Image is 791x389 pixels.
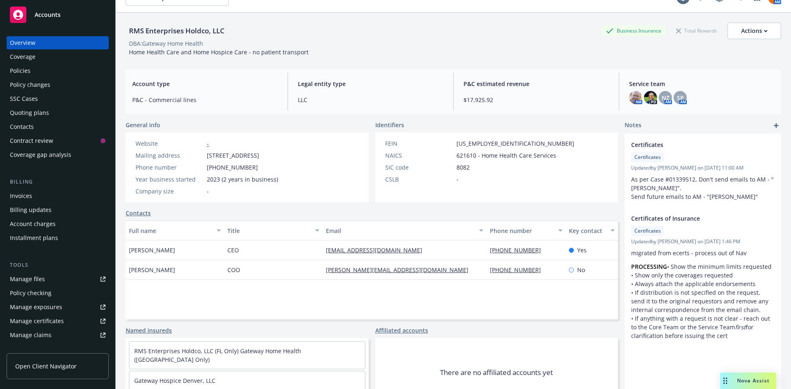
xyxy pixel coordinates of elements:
a: Contacts [7,120,109,133]
div: Contract review [10,134,53,147]
a: Policy changes [7,78,109,91]
span: Certificates [634,227,661,235]
span: Nova Assist [737,377,770,384]
div: Installment plans [10,231,58,245]
span: Notes [625,121,641,130]
span: Open Client Navigator [15,362,77,370]
a: Named insureds [126,326,172,335]
span: Accounts [35,12,61,18]
div: Manage claims [10,328,51,342]
div: Manage BORs [10,342,49,356]
span: Home Health Care and Home Hospice Care - no patient transport [129,48,309,56]
button: Key contact [566,221,618,240]
span: [PHONE_NUMBER] [207,163,258,172]
a: Contacts [126,209,151,217]
div: Year business started [136,175,204,184]
a: [PERSON_NAME][EMAIL_ADDRESS][DOMAIN_NAME] [326,266,475,274]
span: P&C - Commercial lines [132,96,278,104]
div: Mailing address [136,151,204,160]
a: Invoices [7,189,109,203]
span: Yes [577,246,587,254]
span: P&C estimated revenue [463,79,609,88]
div: Manage certificates [10,314,64,328]
span: Certificates of Insurance [631,214,753,223]
button: Nova Assist [720,373,776,389]
a: Billing updates [7,203,109,217]
span: Account type [132,79,278,88]
div: Account charges [10,217,56,231]
a: Manage exposures [7,300,109,314]
span: - [456,175,459,184]
a: Policies [7,64,109,77]
a: - [207,140,209,147]
span: - [207,187,209,196]
span: Certificates [631,140,753,149]
a: RMS Enterprises Holdco, LLC (FL Only) Gateway Home Health ([GEOGRAPHIC_DATA] Only) [134,347,301,363]
a: Gateway Hospice Denver, LLC [134,377,215,384]
span: $17,925.92 [463,96,609,104]
a: SSC Cases [7,92,109,105]
span: Updated by [PERSON_NAME] on [DATE] 1:46 PM [631,238,775,245]
div: CSLB [385,175,453,184]
span: SP [677,93,684,102]
span: [PERSON_NAME] [129,246,175,254]
span: [US_EMPLOYER_IDENTIFICATION_NUMBER] [456,139,574,148]
div: Overview [10,36,35,49]
button: Actions [728,23,781,39]
a: Accounts [7,3,109,26]
img: photo [644,91,657,104]
div: Actions [741,23,768,39]
div: Phone number [490,226,553,235]
a: Installment plans [7,231,109,245]
div: Invoices [10,189,32,203]
a: Coverage [7,50,109,63]
div: SIC code [385,163,453,172]
span: CEO [227,246,239,254]
div: Policies [10,64,30,77]
button: Email [323,221,487,240]
p: migrated from ecerts - process out of Nav [631,249,775,257]
div: Quoting plans [10,106,49,119]
a: Contract review [7,134,109,147]
a: add [771,121,781,130]
a: Manage claims [7,328,109,342]
span: Legal entity type [298,79,443,88]
div: Phone number [136,163,204,172]
span: [PERSON_NAME] [129,266,175,274]
span: No [577,266,585,274]
a: [EMAIL_ADDRESS][DOMAIN_NAME] [326,246,429,254]
div: Title [227,226,310,235]
div: Full name [129,226,212,235]
div: NAICS [385,151,453,160]
div: SSC Cases [10,92,38,105]
div: Billing updates [10,203,51,217]
button: Phone number [487,221,565,240]
div: Company size [136,187,204,196]
p: • Show the minimum limits requested • Show only the coverages requested • Always attach the appli... [631,262,775,340]
a: Quoting plans [7,106,109,119]
div: RMS Enterprises Holdco, LLC [126,26,228,36]
span: Identifiers [375,121,404,129]
a: Manage BORs [7,342,109,356]
img: photo [629,91,642,104]
div: CertificatesCertificatesUpdatedby [PERSON_NAME] on [DATE] 11:00 AMAs per Case #01339512, Don't se... [625,134,781,207]
span: NZ [662,93,669,102]
a: [PHONE_NUMBER] [490,266,548,274]
a: Overview [7,36,109,49]
div: Key contact [569,226,606,235]
em: first [735,323,746,331]
div: Policy changes [10,78,50,91]
button: Title [224,221,323,240]
a: Manage files [7,273,109,286]
span: [STREET_ADDRESS] [207,151,259,160]
div: Coverage [10,50,35,63]
div: FEIN [385,139,453,148]
span: Updated by [PERSON_NAME] on [DATE] 11:00 AM [631,164,775,172]
div: Total Rewards [672,26,721,36]
button: Full name [126,221,224,240]
div: Manage exposures [10,300,62,314]
div: Tools [7,261,109,269]
div: Website [136,139,204,148]
a: Account charges [7,217,109,231]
